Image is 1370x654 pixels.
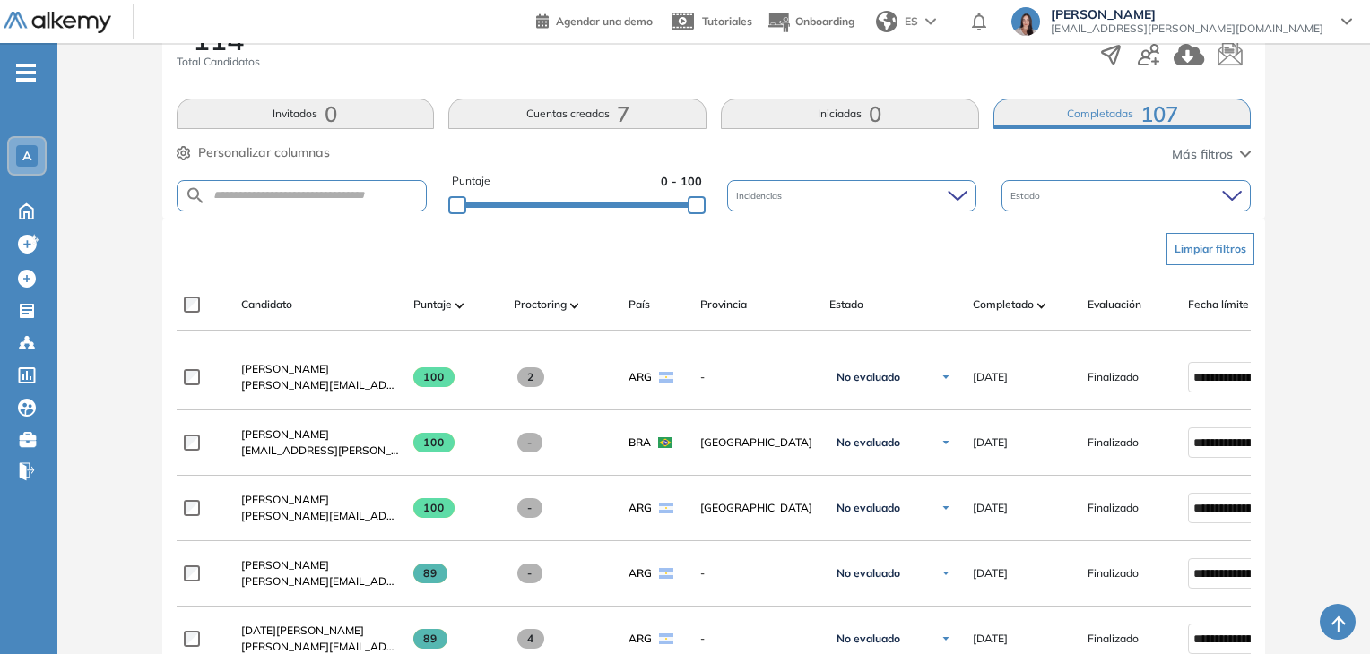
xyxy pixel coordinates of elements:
span: ARG [629,500,652,516]
span: No evaluado [837,435,900,450]
a: [PERSON_NAME] [241,557,399,573]
button: Onboarding [767,3,854,41]
span: Finalizado [1088,435,1139,451]
img: Ícono de flecha [941,372,951,383]
img: [missing "en.ARROW_ALT" translation] [1037,303,1046,308]
span: 89 [413,629,448,649]
span: 4 [517,629,545,649]
span: [PERSON_NAME][EMAIL_ADDRESS][PERSON_NAME][DOMAIN_NAME] [241,377,399,393]
img: Ícono de flecha [941,503,951,513]
span: [GEOGRAPHIC_DATA] [700,500,815,516]
span: [PERSON_NAME] [1051,7,1323,22]
a: Agendar una demo [536,9,653,30]
span: Fecha límite [1188,297,1249,313]
span: [EMAIL_ADDRESS][PERSON_NAME][DOMAIN_NAME] [241,443,399,459]
span: Personalizar columnas [198,143,330,162]
span: [DATE] [973,631,1008,647]
span: [PERSON_NAME] [241,493,329,506]
span: Finalizado [1088,631,1139,647]
img: [missing "en.ARROW_ALT" translation] [570,303,579,308]
span: Puntaje [452,173,490,190]
i: - [16,71,36,74]
span: 89 [413,564,448,583]
span: - [517,564,543,583]
span: 100 [413,498,455,518]
span: No evaluado [837,632,900,646]
span: [PERSON_NAME] [241,427,329,441]
span: Onboarding [795,14,854,28]
a: [PERSON_NAME] [241,426,399,443]
span: [DATE] [973,369,1008,385]
button: Invitados0 [177,99,435,129]
span: Provincia [700,297,747,313]
span: [EMAIL_ADDRESS][PERSON_NAME][DOMAIN_NAME] [1051,22,1323,36]
span: Estado [829,297,863,313]
button: Limpiar filtros [1166,233,1254,265]
span: - [700,565,815,581]
a: [DATE][PERSON_NAME] [241,623,399,639]
span: ARG [629,565,652,581]
button: Cuentas creadas7 [448,99,707,129]
span: - [517,433,543,452]
button: Iniciadas0 [721,99,979,129]
span: - [517,498,543,518]
span: BRA [629,435,651,451]
img: Ícono de flecha [941,633,951,644]
img: arrow [925,18,936,25]
img: ARG [659,372,673,383]
span: ES [905,13,918,30]
span: Puntaje [413,297,452,313]
span: 0 - 100 [661,173,702,190]
span: Finalizado [1088,500,1139,516]
button: Completadas107 [993,99,1252,129]
a: [PERSON_NAME] [241,492,399,508]
span: - [700,631,815,647]
span: Total Candidatos [177,54,260,70]
span: [PERSON_NAME][EMAIL_ADDRESS][DOMAIN_NAME] [241,573,399,589]
img: BRA [658,437,672,448]
span: [PERSON_NAME] [241,558,329,572]
img: [missing "en.ARROW_ALT" translation] [455,303,464,308]
div: Estado [1001,180,1251,211]
div: Incidencias [727,180,976,211]
span: Tutoriales [702,14,752,28]
img: Logo [4,12,111,34]
span: [DATE][PERSON_NAME] [241,624,364,637]
span: Agendar una demo [556,14,653,28]
span: 100 [413,367,455,387]
span: [PERSON_NAME] [241,362,329,375]
span: Más filtros [1172,145,1233,164]
span: No evaluado [837,566,900,581]
span: Proctoring [514,297,567,313]
span: Evaluación [1088,297,1141,313]
span: 2 [517,367,545,387]
span: Finalizado [1088,565,1139,581]
a: [PERSON_NAME] [241,361,399,377]
span: País [629,297,650,313]
span: ARG [629,369,652,385]
span: Candidato [241,297,292,313]
img: SEARCH_ALT [185,185,206,207]
span: No evaluado [837,370,900,384]
span: ARG [629,631,652,647]
button: Personalizar columnas [177,143,330,162]
img: ARG [659,568,673,579]
span: Incidencias [736,189,785,202]
span: [DATE] [973,500,1008,516]
span: [DATE] [973,565,1008,581]
img: world [876,11,897,32]
span: Finalizado [1088,369,1139,385]
span: Estado [1010,189,1044,202]
img: ARG [659,633,673,644]
span: No evaluado [837,501,900,515]
img: ARG [659,503,673,513]
span: - [700,369,815,385]
span: [DATE] [973,435,1008,451]
span: A [22,149,31,163]
img: Ícono de flecha [941,568,951,579]
img: Ícono de flecha [941,437,951,448]
button: Más filtros [1172,145,1251,164]
span: 100 [413,433,455,452]
span: [GEOGRAPHIC_DATA] [700,435,815,451]
span: Completado [973,297,1034,313]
